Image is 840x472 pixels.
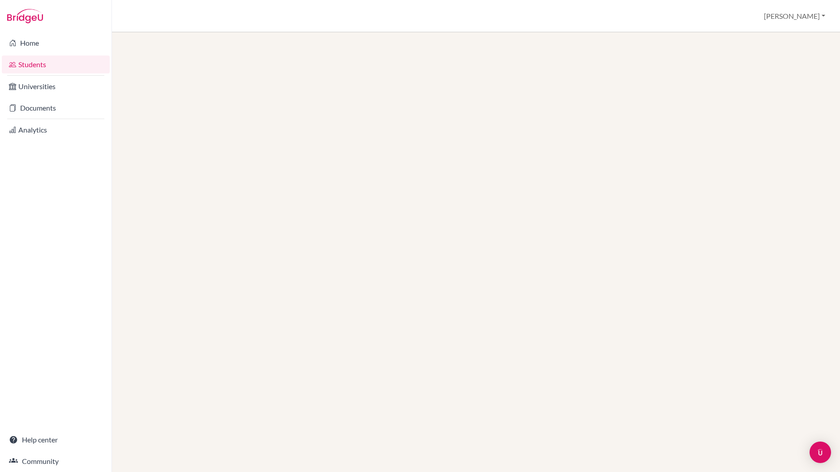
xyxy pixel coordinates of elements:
[2,34,110,52] a: Home
[2,56,110,73] a: Students
[2,431,110,449] a: Help center
[810,442,831,463] div: Open Intercom Messenger
[7,9,43,23] img: Bridge-U
[2,121,110,139] a: Analytics
[760,8,829,25] button: [PERSON_NAME]
[2,99,110,117] a: Documents
[2,77,110,95] a: Universities
[2,452,110,470] a: Community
